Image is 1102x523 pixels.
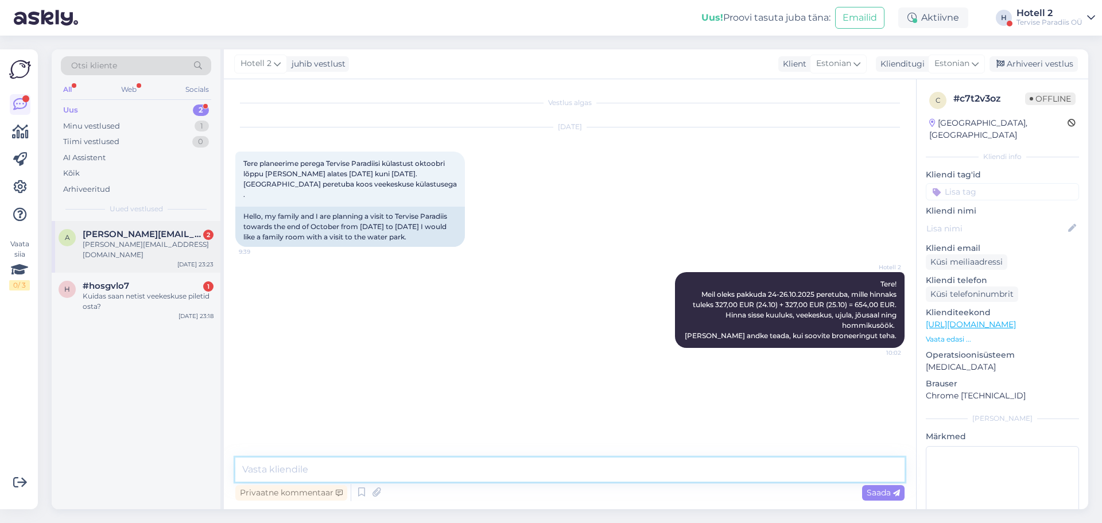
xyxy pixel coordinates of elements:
span: a.butenko@dec.lv [83,229,202,239]
div: Socials [183,82,211,97]
div: All [61,82,74,97]
div: 0 [192,136,209,148]
img: Askly Logo [9,59,31,80]
div: Tiimi vestlused [63,136,119,148]
span: Tere planeerime perega Tervise Paradiisi külastust oktoobri lõppu [PERSON_NAME] alates [DATE] kun... [243,159,459,199]
span: 9:39 [239,247,282,256]
div: Minu vestlused [63,121,120,132]
div: Klienditugi [876,58,925,70]
div: 1 [203,281,214,292]
span: #hosgvlo7 [83,281,129,291]
p: Vaata edasi ... [926,334,1079,344]
p: Kliendi nimi [926,205,1079,217]
span: a [65,233,70,242]
div: H [996,10,1012,26]
div: Privaatne kommentaar [235,485,347,501]
div: [GEOGRAPHIC_DATA], [GEOGRAPHIC_DATA] [929,117,1068,141]
span: c [936,96,941,104]
div: 2 [203,230,214,240]
div: # c7t2v3oz [953,92,1025,106]
span: Otsi kliente [71,60,117,72]
div: Tervise Paradiis OÜ [1016,18,1082,27]
a: [URL][DOMAIN_NAME] [926,319,1016,330]
div: juhib vestlust [287,58,346,70]
div: Kuidas saan netist veekeskuse piletid osta? [83,291,214,312]
span: Estonian [816,57,851,70]
span: 10:02 [858,348,901,357]
div: Hotell 2 [1016,9,1082,18]
div: [PERSON_NAME] [926,413,1079,424]
span: Saada [867,487,900,498]
p: Operatsioonisüsteem [926,349,1079,361]
span: Estonian [934,57,969,70]
span: Uued vestlused [110,204,163,214]
input: Lisa tag [926,183,1079,200]
p: Kliendi tag'id [926,169,1079,181]
div: [PERSON_NAME][EMAIL_ADDRESS][DOMAIN_NAME] [83,239,214,260]
div: [DATE] 23:23 [177,260,214,269]
div: Hello, my family and I are planning a visit to Tervise Paradiis towards the end of October from [... [235,207,465,247]
p: Kliendi email [926,242,1079,254]
div: [DATE] 23:18 [179,312,214,320]
p: [MEDICAL_DATA] [926,361,1079,373]
div: Vestlus algas [235,98,905,108]
div: 2 [193,104,209,116]
div: Uus [63,104,78,116]
button: Emailid [835,7,884,29]
p: Märkmed [926,431,1079,443]
span: Offline [1025,92,1076,105]
div: 0 / 3 [9,280,30,290]
div: Vaata siia [9,239,30,290]
div: Küsi meiliaadressi [926,254,1007,270]
div: Arhiveeri vestlus [990,56,1078,72]
p: Brauser [926,378,1079,390]
div: Arhiveeritud [63,184,110,195]
p: Kliendi telefon [926,274,1079,286]
div: Küsi telefoninumbrit [926,286,1018,302]
b: Uus! [701,12,723,23]
p: Klienditeekond [926,307,1079,319]
a: Hotell 2Tervise Paradiis OÜ [1016,9,1095,27]
div: Aktiivne [898,7,968,28]
span: Hotell 2 [858,263,901,272]
div: 1 [195,121,209,132]
div: [DATE] [235,122,905,132]
div: Proovi tasuta juba täna: [701,11,831,25]
input: Lisa nimi [926,222,1066,235]
div: Kõik [63,168,80,179]
span: h [64,285,70,293]
span: Hotell 2 [240,57,271,70]
div: AI Assistent [63,152,106,164]
div: Web [119,82,139,97]
div: Klient [778,58,806,70]
p: Chrome [TECHNICAL_ID] [926,390,1079,402]
div: Kliendi info [926,152,1079,162]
